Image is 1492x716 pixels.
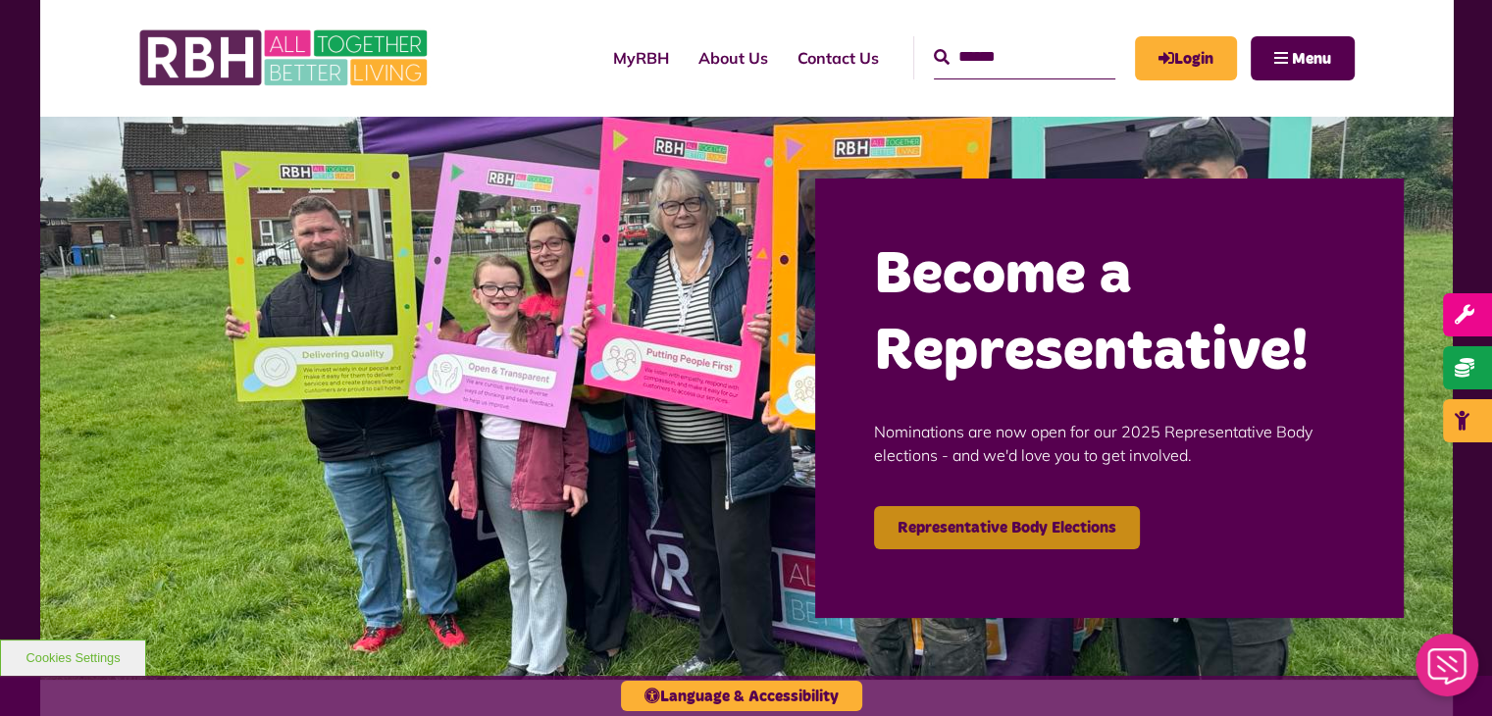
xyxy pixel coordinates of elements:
button: Navigation [1251,36,1355,80]
a: Representative Body Elections [874,506,1140,549]
p: Nominations are now open for our 2025 Representative Body elections - and we'd love you to get in... [874,390,1345,496]
a: MyRBH [1135,36,1237,80]
a: Contact Us [783,31,894,84]
a: About Us [684,31,783,84]
a: MyRBH [598,31,684,84]
iframe: Netcall Web Assistant for live chat [1404,628,1492,716]
input: Search [934,36,1115,78]
img: Image (22) [40,116,1453,680]
img: RBH [138,20,433,96]
button: Language & Accessibility [621,681,862,711]
h2: Become a Representative! [874,237,1345,390]
span: Menu [1292,51,1331,67]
